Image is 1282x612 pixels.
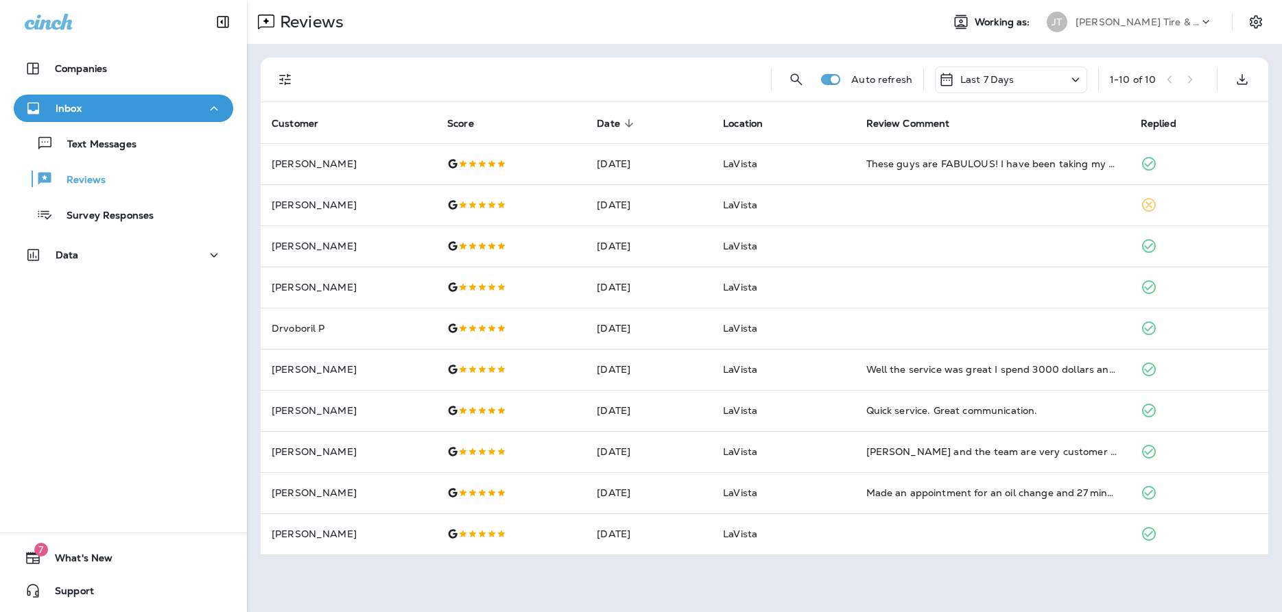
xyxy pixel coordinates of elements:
p: [PERSON_NAME] [272,446,425,457]
span: 7 [34,543,48,556]
td: [DATE] [586,225,712,267]
td: [DATE] [586,349,712,390]
p: [PERSON_NAME] Tire & Auto [1076,16,1199,27]
td: [DATE] [586,267,712,308]
span: What's New [41,552,112,569]
p: Companies [55,63,107,74]
button: 7What's New [14,544,233,572]
span: LaVista [723,158,757,170]
span: Replied [1141,118,1176,130]
span: LaVista [723,199,757,211]
p: Inbox [56,103,82,114]
button: Data [14,241,233,269]
p: Reviews [274,12,344,32]
button: Survey Responses [14,200,233,229]
div: Made an appointment for an oil change and 27 minutes later I was done. Garrett was very nice. In ... [866,486,1119,500]
span: Date [597,117,638,130]
span: LaVista [723,322,757,334]
button: Collapse Sidebar [204,8,242,36]
button: Companies [14,55,233,82]
span: LaVista [723,281,757,293]
p: [PERSON_NAME] [272,241,425,252]
button: Export as CSV [1228,66,1256,93]
p: Last 7 Days [960,74,1014,85]
p: [PERSON_NAME] [272,405,425,416]
button: Search Reviews [783,66,810,93]
span: Support [41,585,94,602]
p: Reviews [53,174,106,187]
span: LaVista [723,363,757,376]
span: LaVista [723,404,757,417]
span: LaVista [723,487,757,499]
p: Survey Responses [53,210,154,223]
div: 1 - 10 of 10 [1110,74,1156,85]
td: [DATE] [586,431,712,472]
p: [PERSON_NAME] [272,282,425,293]
span: Customer [272,117,336,130]
button: Support [14,577,233,604]
span: Review Comment [866,117,968,130]
td: [DATE] [586,513,712,554]
div: Quick service. Great communication. [866,404,1119,417]
p: [PERSON_NAME] [272,364,425,375]
span: Review Comment [866,118,950,130]
span: Date [597,118,620,130]
button: Reviews [14,164,233,193]
p: [PERSON_NAME] [272,528,425,539]
span: Replied [1141,117,1194,130]
span: Location [723,117,781,130]
span: Score [447,118,474,130]
div: Adam and the team are very customer focused. Getting an appointment was smooth and accommodating.... [866,445,1119,458]
span: Score [447,117,492,130]
td: [DATE] [586,143,712,184]
span: Working as: [975,16,1033,28]
button: Inbox [14,95,233,122]
button: Text Messages [14,129,233,158]
span: LaVista [723,445,757,458]
p: Text Messages [54,138,136,151]
span: LaVista [723,240,757,252]
button: Filters [272,66,299,93]
span: LaVista [723,528,757,540]
div: Well the service was great I spend 3000 dollars and you guys could not even throw in tires hazard... [866,363,1119,376]
p: [PERSON_NAME] [272,487,425,498]
p: [PERSON_NAME] [272,199,425,210]
span: Customer [272,118,318,130]
p: Data [56,249,79,260]
div: JT [1047,12,1067,32]
div: These guys are FABULOUS! I have been taking my car to a dealership since buying my Toyota only be... [866,157,1119,171]
p: [PERSON_NAME] [272,158,425,169]
td: [DATE] [586,472,712,513]
p: Drvoboril P [272,323,425,334]
p: Auto refresh [851,74,912,85]
span: Location [723,118,763,130]
td: [DATE] [586,308,712,349]
td: [DATE] [586,390,712,431]
button: Settings [1244,10,1268,34]
td: [DATE] [586,184,712,225]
